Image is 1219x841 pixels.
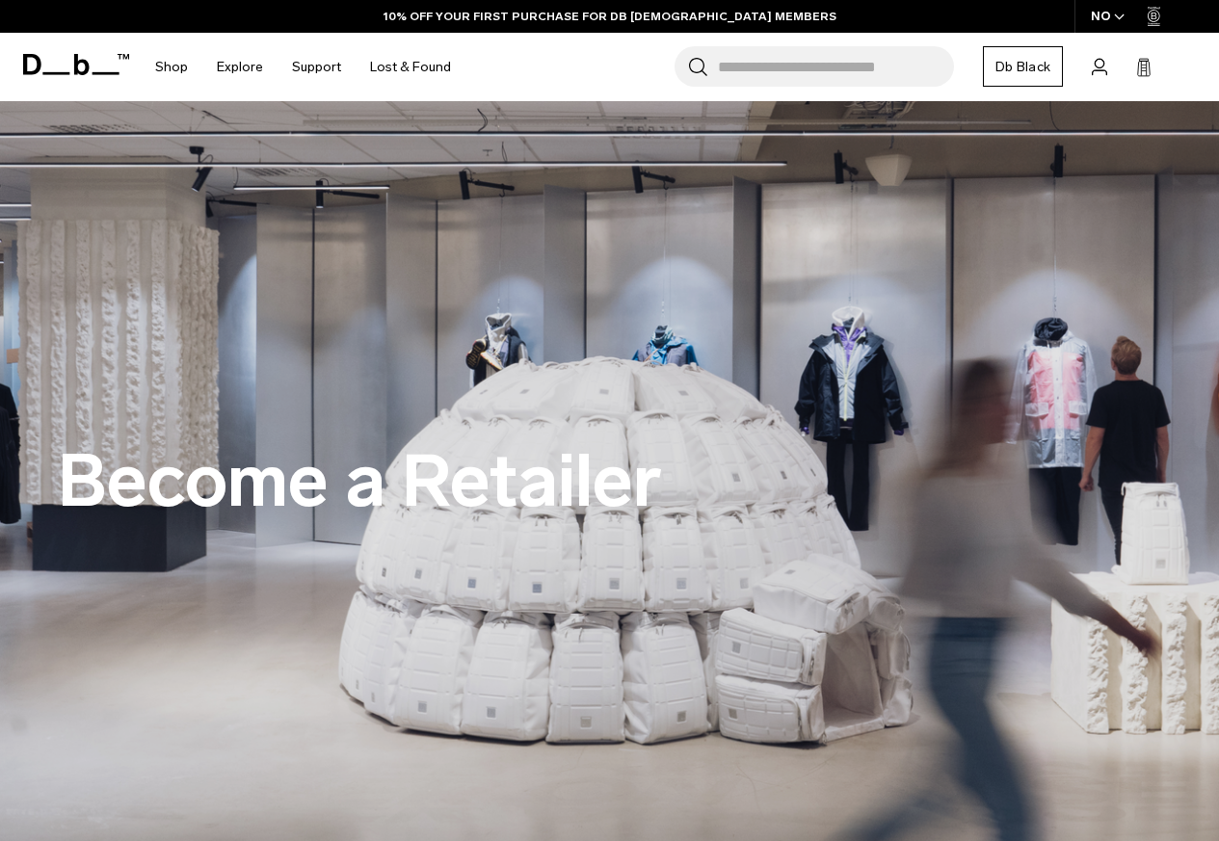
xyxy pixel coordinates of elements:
[141,33,465,101] nav: Main Navigation
[58,442,662,522] h1: Become a Retailer
[983,46,1063,87] a: Db Black
[292,33,341,101] a: Support
[155,33,188,101] a: Shop
[384,8,836,25] a: 10% OFF YOUR FIRST PURCHASE FOR DB [DEMOGRAPHIC_DATA] MEMBERS
[370,33,451,101] a: Lost & Found
[217,33,263,101] a: Explore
